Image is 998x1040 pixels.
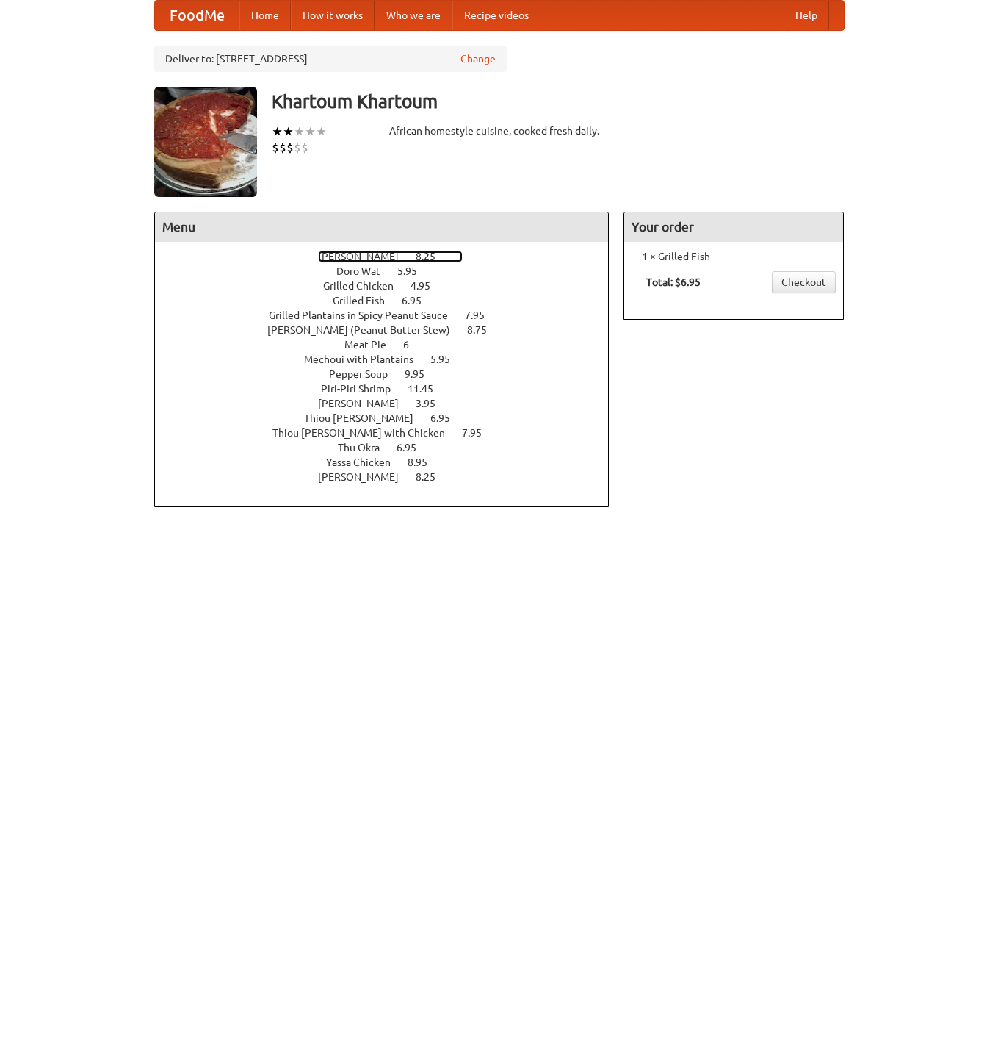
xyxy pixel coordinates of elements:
span: 3.95 [416,398,450,409]
li: ★ [272,123,283,140]
a: How it works [291,1,375,30]
a: [PERSON_NAME] 8.25 [318,251,463,262]
span: [PERSON_NAME] (Peanut Butter Stew) [267,324,465,336]
a: Thu Okra 6.95 [338,442,444,453]
a: Grilled Chicken 4.95 [323,280,458,292]
a: Thiou [PERSON_NAME] 6.95 [304,412,477,424]
span: 4.95 [411,280,445,292]
a: [PERSON_NAME] 8.25 [318,471,463,483]
a: [PERSON_NAME] (Peanut Butter Stew) 8.75 [267,324,514,336]
span: Grilled Fish [333,295,399,306]
img: angular.jpg [154,87,257,197]
a: Checkout [772,271,836,293]
span: 8.25 [416,251,450,262]
span: 7.95 [462,427,496,439]
a: Change [460,51,496,66]
span: 6.95 [430,412,465,424]
span: Doro Wat [336,265,395,277]
a: FoodMe [155,1,239,30]
a: Pepper Soup 9.95 [329,368,452,380]
span: 8.95 [408,456,442,468]
a: Grilled Fish 6.95 [333,295,449,306]
li: $ [272,140,279,156]
span: 6 [403,339,424,351]
span: Grilled Chicken [323,280,408,292]
span: [PERSON_NAME] [318,471,413,483]
span: 9.95 [405,368,439,380]
span: Grilled Plantains in Spicy Peanut Sauce [269,309,463,321]
a: Yassa Chicken 8.95 [326,456,455,468]
span: 5.95 [397,265,432,277]
a: [PERSON_NAME] 3.95 [318,398,463,409]
span: Yassa Chicken [326,456,405,468]
li: $ [279,140,286,156]
a: Recipe videos [452,1,540,30]
span: Thiou [PERSON_NAME] with Chicken [272,427,460,439]
li: ★ [294,123,305,140]
li: ★ [305,123,316,140]
h4: Menu [155,212,609,242]
li: $ [301,140,308,156]
span: [PERSON_NAME] [318,398,413,409]
span: Piri-Piri Shrimp [321,383,405,395]
a: Who we are [375,1,452,30]
span: Thu Okra [338,442,394,453]
a: Meat Pie 6 [344,339,436,351]
span: 11.45 [408,383,448,395]
a: Grilled Plantains in Spicy Peanut Sauce 7.95 [269,309,512,321]
span: Mechoui with Plantains [304,354,428,365]
span: 8.25 [416,471,450,483]
a: Help [784,1,829,30]
a: Piri-Piri Shrimp 11.45 [321,383,460,395]
li: ★ [316,123,327,140]
span: 6.95 [397,442,431,453]
h4: Your order [624,212,843,242]
a: Home [239,1,291,30]
div: Deliver to: [STREET_ADDRESS] [154,46,507,72]
a: Thiou [PERSON_NAME] with Chicken 7.95 [272,427,509,439]
span: 5.95 [430,354,465,365]
span: [PERSON_NAME] [318,251,413,262]
a: Mechoui with Plantains 5.95 [304,354,477,365]
li: $ [286,140,294,156]
li: $ [294,140,301,156]
span: Pepper Soup [329,368,402,380]
span: 8.75 [467,324,502,336]
li: 1 × Grilled Fish [632,249,836,264]
li: ★ [283,123,294,140]
span: Meat Pie [344,339,401,351]
h3: Khartoum Khartoum [272,87,845,116]
a: Doro Wat 5.95 [336,265,444,277]
span: 7.95 [465,309,499,321]
span: Thiou [PERSON_NAME] [304,412,428,424]
div: African homestyle cuisine, cooked fresh daily. [389,123,610,138]
span: 6.95 [402,295,436,306]
b: Total: $6.95 [646,276,701,288]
